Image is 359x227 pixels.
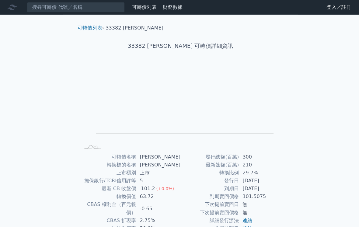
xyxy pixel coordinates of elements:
[105,24,163,32] li: 33382 [PERSON_NAME]
[80,176,135,184] td: 擔保銀行/TCRI信用評等
[80,168,135,176] td: 上市櫃別
[131,4,156,10] a: 可轉債列表
[162,4,182,10] a: 財務數據
[135,160,179,168] td: [PERSON_NAME]
[238,192,279,200] td: 101.5075
[135,192,179,200] td: 63.72
[80,192,135,200] td: 轉換價值
[135,215,179,223] td: 2.75%
[80,215,135,223] td: CBAS 折現率
[241,216,251,222] a: 連結
[179,215,238,223] td: 詳細發行辦法
[238,200,279,208] td: 無
[179,176,238,184] td: 發行日
[320,2,354,12] a: 登入／註冊
[90,69,272,142] g: Chart
[179,168,238,176] td: 轉換比例
[179,192,238,200] td: 到期賣回價格
[135,200,179,215] td: -0.65
[80,184,135,192] td: 最新 CB 收盤價
[155,185,173,190] span: (+0.0%)
[77,25,102,31] a: 可轉債列表
[139,184,155,192] div: 101.2
[179,200,238,208] td: 下次提前賣回日
[135,176,179,184] td: 5
[72,41,287,50] h1: 33382 [PERSON_NAME] 可轉債詳細資訊
[179,160,238,168] td: 最新餘額(百萬)
[135,168,179,176] td: 上市
[179,184,238,192] td: 到期日
[238,184,279,192] td: [DATE]
[80,152,135,160] td: 可轉債名稱
[179,208,238,215] td: 下次提前賣回價格
[80,160,135,168] td: 轉換標的名稱
[238,168,279,176] td: 29.7%
[179,152,238,160] td: 發行總額(百萬)
[135,152,179,160] td: [PERSON_NAME]
[77,24,103,32] li: ›
[238,208,279,215] td: 無
[27,2,124,12] input: 搜尋可轉債 代號／名稱
[238,160,279,168] td: 210
[80,200,135,215] td: CBAS 權利金（百元報價）
[238,176,279,184] td: [DATE]
[238,152,279,160] td: 300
